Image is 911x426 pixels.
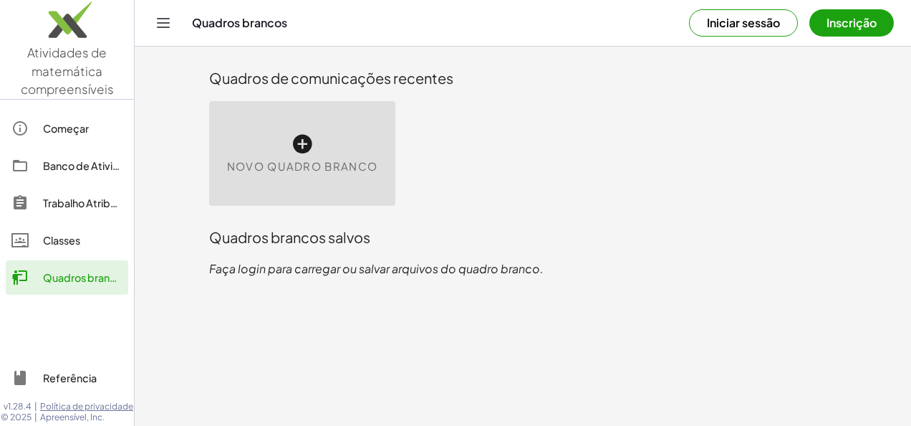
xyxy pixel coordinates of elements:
[6,111,128,146] a: Começar
[6,223,128,257] a: Classes
[6,186,128,220] a: Trabalho Atribuído
[43,232,122,249] div: Classes
[227,158,377,175] span: Novo quadro branco
[6,148,128,183] a: Banco de Atividades
[209,69,453,87] font: Quadros de comunicações recentes
[43,369,122,387] div: Referência
[209,260,837,278] p: Faça login para carregar ou salvar arquivos do quadro branco.
[152,11,175,34] button: Alternar de navegação
[43,120,122,137] div: Começar
[689,9,798,37] button: Iniciar sessão
[1,412,32,423] span: © 2025
[40,401,133,412] a: Política de privacidade
[809,9,894,37] button: Inscrição
[209,228,370,246] font: Quadros brancos salvos
[34,401,37,412] span: |
[43,157,122,174] div: Banco de Atividades
[21,44,114,97] span: Atividades de matemática compreensíveis
[43,194,122,212] div: Trabalho Atribuído
[4,401,32,412] span: v1.28.4
[40,412,133,423] span: Apreensível, Inc.
[6,361,128,395] a: Referência
[34,412,37,423] span: |
[6,260,128,295] a: Quadros brancos
[43,269,122,286] div: Quadros brancos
